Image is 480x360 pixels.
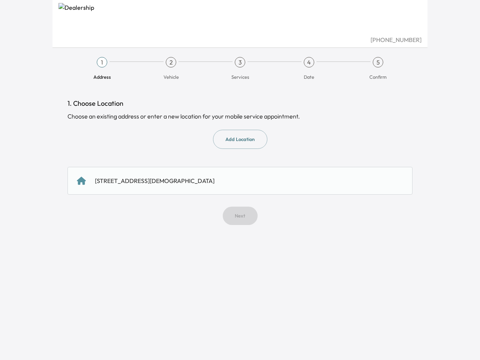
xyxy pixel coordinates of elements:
[163,73,179,80] span: Vehicle
[58,35,421,44] div: [PHONE_NUMBER]
[58,3,421,35] img: Dealership
[95,176,214,185] div: [STREET_ADDRESS][DEMOGRAPHIC_DATA]
[235,57,245,67] div: 3
[231,73,249,80] span: Services
[213,130,267,149] button: Add Location
[67,98,412,109] h1: 1. Choose Location
[373,57,383,67] div: 5
[369,73,387,80] span: Confirm
[67,112,412,121] div: Choose an existing address or enter a new location for your mobile service appointment.
[97,57,107,67] div: 1
[166,57,176,67] div: 2
[304,57,314,67] div: 4
[93,73,111,80] span: Address
[304,73,314,80] span: Date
